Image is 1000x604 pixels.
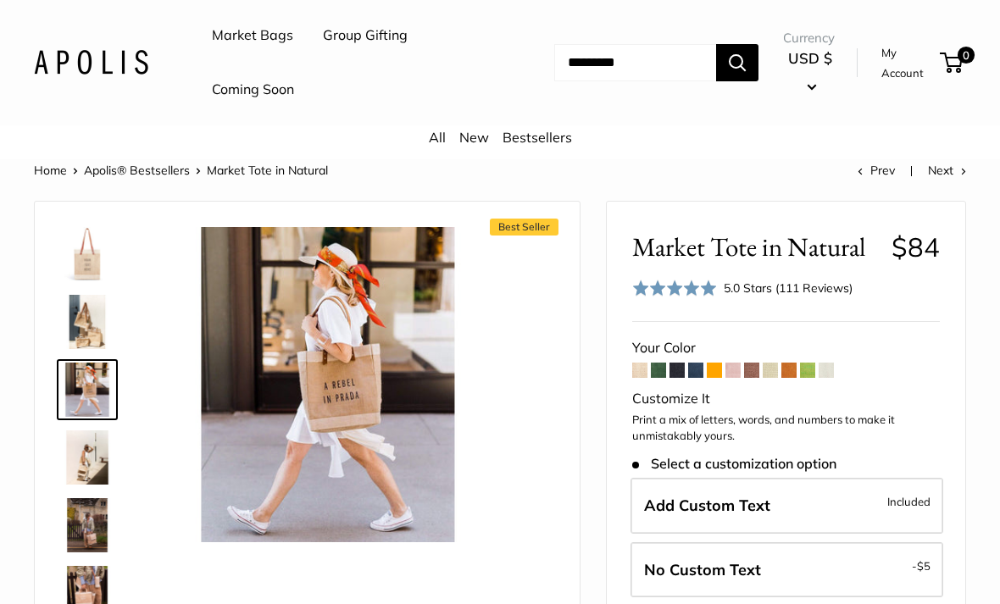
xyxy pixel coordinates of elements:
[632,386,940,412] div: Customize It
[212,77,294,103] a: Coming Soon
[57,291,118,352] a: description_The Original Market bag in its 4 native styles
[57,495,118,556] a: Market Tote in Natural
[34,159,328,181] nav: Breadcrumb
[917,559,931,573] span: $5
[783,26,837,50] span: Currency
[84,163,190,178] a: Apolis® Bestsellers
[554,44,716,81] input: Search...
[57,224,118,285] a: description_Make it yours with custom printed text.
[928,163,966,178] a: Next
[644,496,770,515] span: Add Custom Text
[958,47,975,64] span: 0
[858,163,895,178] a: Prev
[788,49,832,67] span: USD $
[323,23,408,48] a: Group Gifting
[34,50,148,75] img: Apolis
[724,279,853,297] div: 5.0 Stars (111 Reviews)
[490,219,558,236] span: Best Seller
[60,363,114,417] img: Market Tote in Natural
[60,295,114,349] img: description_The Original Market bag in its 4 native styles
[942,53,963,73] a: 0
[60,498,114,552] img: Market Tote in Natural
[892,230,940,263] span: $84
[644,560,761,579] span: No Custom Text
[632,276,853,301] div: 5.0 Stars (111 Reviews)
[207,163,328,178] span: Market Tote in Natural
[912,556,931,576] span: -
[34,163,67,178] a: Home
[170,227,486,542] img: Market Tote in Natural
[503,129,572,146] a: Bestsellers
[632,335,940,361] div: Your Color
[631,542,943,598] label: Leave Blank
[716,44,758,81] button: Search
[783,45,837,99] button: USD $
[60,227,114,281] img: description_Make it yours with custom printed text.
[632,456,836,472] span: Select a customization option
[57,427,118,488] a: description_Effortless style that elevates every moment
[429,129,446,146] a: All
[459,129,489,146] a: New
[881,42,934,84] a: My Account
[212,23,293,48] a: Market Bags
[632,231,879,263] span: Market Tote in Natural
[57,359,118,420] a: Market Tote in Natural
[60,430,114,485] img: description_Effortless style that elevates every moment
[631,478,943,534] label: Add Custom Text
[887,491,931,512] span: Included
[632,412,940,445] p: Print a mix of letters, words, and numbers to make it unmistakably yours.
